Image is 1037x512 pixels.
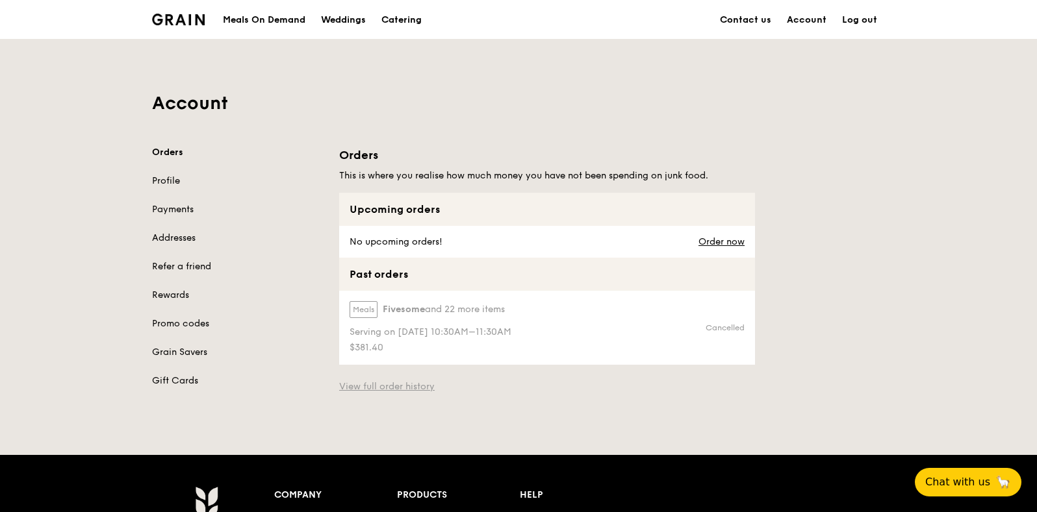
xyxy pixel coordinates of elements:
a: Catering [374,1,429,40]
a: Promo codes [152,317,324,330]
span: $381.40 [350,341,511,354]
div: Weddings [321,1,366,40]
div: Upcoming orders [339,193,755,226]
a: Orders [152,146,324,159]
a: Contact us [712,1,779,40]
label: Meals [350,301,378,318]
a: Account [779,1,834,40]
div: Help [520,486,643,504]
span: and 22 more items [425,304,505,315]
a: Profile [152,175,324,188]
span: Serving on [DATE] 10:30AM–11:30AM [350,326,511,339]
a: Addresses [152,232,324,245]
a: Payments [152,203,324,216]
a: Order now [698,237,745,247]
div: Cancelled [706,323,745,333]
div: Catering [381,1,422,40]
span: Chat with us [925,474,990,490]
a: Weddings [313,1,374,40]
a: Log out [834,1,885,40]
span: Fivesome [383,303,425,316]
div: No upcoming orders! [339,226,450,258]
div: Company [274,486,397,504]
a: Rewards [152,289,324,302]
img: Grain [152,14,205,25]
div: Products [397,486,520,504]
h5: This is where you realise how much money you have not been spending on junk food. [339,169,755,182]
a: Grain Savers [152,346,324,359]
a: Refer a friend [152,260,324,273]
h1: Account [152,91,885,115]
button: Chat with us🦙 [915,468,1021,496]
div: Past orders [339,258,755,291]
a: View full order history [339,380,435,393]
h1: Orders [339,146,755,164]
a: Gift Cards [152,374,324,387]
span: 🦙 [995,474,1011,490]
div: Meals On Demand [223,1,305,40]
